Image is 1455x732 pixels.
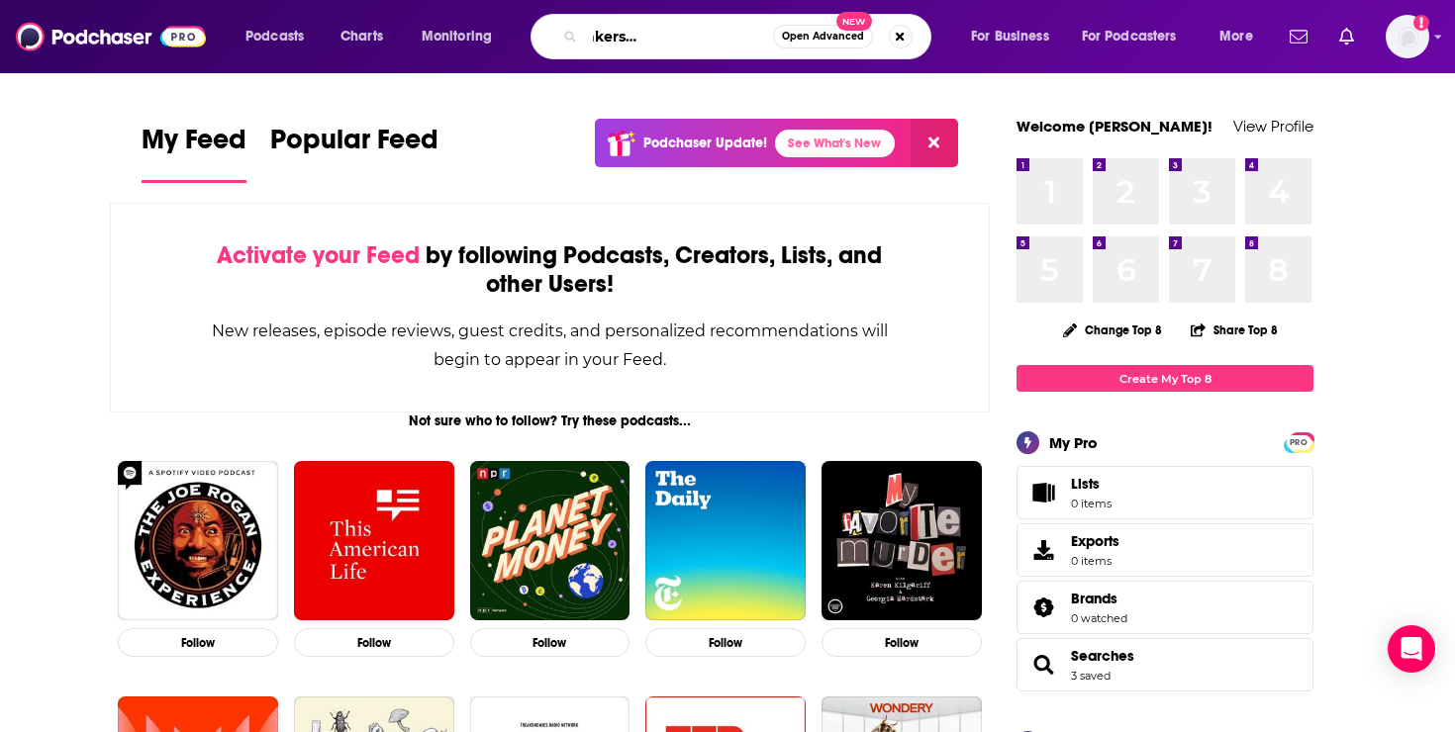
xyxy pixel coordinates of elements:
img: Podchaser - Follow, Share and Rate Podcasts [16,18,206,55]
button: open menu [232,21,330,52]
div: by following Podcasts, Creators, Lists, and other Users! [210,241,890,299]
a: PRO [1287,434,1310,449]
img: My Favorite Murder with Karen Kilgariff and Georgia Hardstark [822,461,982,621]
button: Share Top 8 [1190,311,1279,349]
a: Searches [1023,651,1063,679]
img: Planet Money [470,461,630,621]
img: The Daily [645,461,806,621]
a: My Feed [142,123,246,183]
a: Brands [1023,594,1063,621]
button: Change Top 8 [1051,318,1174,342]
span: Activate your Feed [217,240,420,270]
input: Search podcasts, credits, & more... [585,21,773,52]
a: Show notifications dropdown [1282,20,1315,53]
span: New [836,12,872,31]
button: Show profile menu [1386,15,1429,58]
img: The Joe Rogan Experience [118,461,278,621]
a: Show notifications dropdown [1331,20,1362,53]
div: New releases, episode reviews, guest credits, and personalized recommendations will begin to appe... [210,317,890,374]
a: Create My Top 8 [1017,365,1313,392]
button: Follow [822,628,982,657]
span: Brands [1017,581,1313,634]
button: Follow [118,628,278,657]
a: View Profile [1233,117,1313,136]
span: For Business [971,23,1049,50]
a: Exports [1017,523,1313,577]
span: Charts [340,23,383,50]
span: For Podcasters [1082,23,1177,50]
a: Searches [1071,647,1134,665]
a: See What's New [775,130,895,157]
button: Follow [470,628,630,657]
span: Open Advanced [782,32,864,42]
span: Exports [1071,532,1119,550]
span: 0 items [1071,554,1119,568]
button: open menu [1069,21,1206,52]
a: 3 saved [1071,669,1111,683]
svg: Add a profile image [1413,15,1429,31]
a: Charts [328,21,395,52]
div: Open Intercom Messenger [1388,625,1435,673]
span: 0 items [1071,497,1112,510]
img: This American Life [294,461,454,621]
button: Open AdvancedNew [773,25,873,48]
img: User Profile [1386,15,1429,58]
button: open menu [957,21,1074,52]
button: Follow [645,628,806,657]
span: Brands [1071,590,1117,607]
a: Welcome [PERSON_NAME]! [1017,117,1212,136]
div: My Pro [1049,433,1098,452]
p: Podchaser Update! [643,135,767,151]
a: Brands [1071,590,1127,607]
button: open menu [408,21,518,52]
button: Follow [294,628,454,657]
span: Exports [1023,536,1063,564]
span: Monitoring [422,23,492,50]
button: open menu [1206,21,1278,52]
span: Podcasts [245,23,304,50]
span: Lists [1071,475,1112,493]
span: Popular Feed [270,123,438,168]
div: Search podcasts, credits, & more... [549,14,950,59]
span: Lists [1071,475,1100,493]
a: 0 watched [1071,611,1127,625]
a: Lists [1017,466,1313,519]
span: More [1219,23,1253,50]
span: My Feed [142,123,246,168]
span: PRO [1287,435,1310,450]
a: Popular Feed [270,123,438,183]
div: Not sure who to follow? Try these podcasts... [110,412,990,429]
span: Lists [1023,479,1063,506]
span: Logged in as maiak [1386,15,1429,58]
span: Searches [1017,638,1313,691]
